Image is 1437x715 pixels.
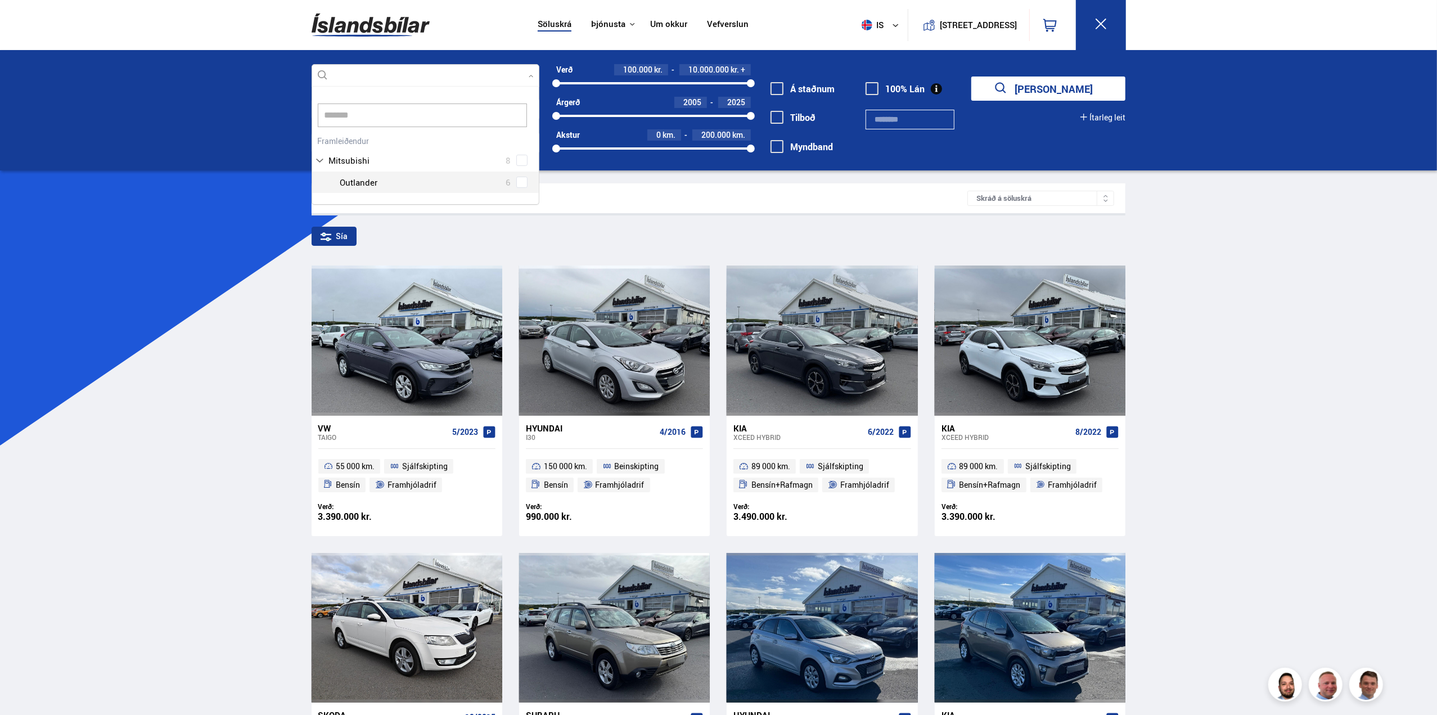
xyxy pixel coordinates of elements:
[1025,460,1071,473] span: Sjálfskipting
[623,64,652,75] span: 100.000
[323,192,968,204] div: Leitarniðurstöður 325 bílar
[656,129,661,140] span: 0
[731,65,739,74] span: kr.
[701,129,731,140] span: 200.000
[336,478,360,492] span: Bensín
[942,433,1071,441] div: XCeed HYBRID
[840,478,889,492] span: Framhjóladrif
[727,97,745,107] span: 2025
[688,64,729,75] span: 10.000.000
[318,423,448,433] div: VW
[942,512,1030,521] div: 3.390.000 kr.
[526,433,655,441] div: i30
[959,478,1021,492] span: Bensín+Rafmagn
[751,478,813,492] span: Bensín+Rafmagn
[862,20,872,30] img: svg+xml;base64,PHN2ZyB4bWxucz0iaHR0cDovL3d3dy53My5vcmcvMjAwMC9zdmciIHdpZHRoPSI1MTIiIGhlaWdodD0iNT...
[857,20,885,30] span: is
[751,460,790,473] span: 89 000 km.
[452,428,478,437] span: 5/2023
[615,460,659,473] span: Beinskipting
[727,416,917,536] a: Kia XCeed HYBRID 6/2022 89 000 km. Sjálfskipting Bensín+Rafmagn Framhjóladrif Verð: 3.490.000 kr.
[818,460,863,473] span: Sjálfskipting
[312,227,357,246] div: Sía
[650,19,687,31] a: Um okkur
[544,478,568,492] span: Bensín
[526,423,655,433] div: Hyundai
[9,5,43,38] button: Opna LiveChat spjallviðmót
[971,77,1125,101] button: [PERSON_NAME]
[526,502,615,511] div: Verð:
[771,142,833,152] label: Myndband
[544,460,587,473] span: 150 000 km.
[771,113,816,123] label: Tilboð
[519,416,710,536] a: Hyundai i30 4/2016 150 000 km. Beinskipting Bensín Framhjóladrif Verð: 990.000 kr.
[388,478,436,492] span: Framhjóladrif
[733,423,863,433] div: Kia
[556,98,580,107] div: Árgerð
[312,416,502,536] a: VW Taigo 5/2023 55 000 km. Sjálfskipting Bensín Framhjóladrif Verð: 3.390.000 kr.
[538,19,571,31] a: Söluskrá
[771,84,835,94] label: Á staðnum
[1048,478,1097,492] span: Framhjóladrif
[663,131,675,140] span: km.
[654,65,663,74] span: kr.
[942,502,1030,511] div: Verð:
[942,423,1071,433] div: Kia
[402,460,448,473] span: Sjálfskipting
[1075,428,1101,437] span: 8/2022
[944,20,1013,30] button: [STREET_ADDRESS]
[526,512,615,521] div: 990.000 kr.
[1310,669,1344,703] img: siFngHWaQ9KaOqBr.png
[1270,669,1304,703] img: nhp88E3Fdnt1Opn2.png
[733,502,822,511] div: Verð:
[967,191,1114,206] div: Skráð á söluskrá
[683,97,701,107] span: 2005
[1080,113,1125,122] button: Ítarleg leit
[959,460,998,473] span: 89 000 km.
[707,19,749,31] a: Vefverslun
[741,65,745,74] span: +
[660,428,686,437] span: 4/2016
[329,152,370,169] span: Mitsubishi
[733,433,863,441] div: XCeed HYBRID
[556,131,580,140] div: Akstur
[866,84,925,94] label: 100% Lán
[312,7,430,43] img: G0Ugv5HjCgRt.svg
[596,478,645,492] span: Framhjóladrif
[1351,669,1385,703] img: FbJEzSuNWCJXmdc-.webp
[591,19,625,30] button: Þjónusta
[318,512,407,521] div: 3.390.000 kr.
[935,416,1125,536] a: Kia XCeed HYBRID 8/2022 89 000 km. Sjálfskipting Bensín+Rafmagn Framhjóladrif Verð: 3.390.000 kr.
[868,428,894,437] span: 6/2022
[857,8,908,42] button: is
[318,502,407,511] div: Verð:
[318,433,448,441] div: Taigo
[506,152,511,169] span: 8
[556,65,573,74] div: Verð
[732,131,745,140] span: km.
[506,174,511,191] span: 6
[914,9,1023,41] a: [STREET_ADDRESS]
[336,460,375,473] span: 55 000 km.
[733,512,822,521] div: 3.490.000 kr.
